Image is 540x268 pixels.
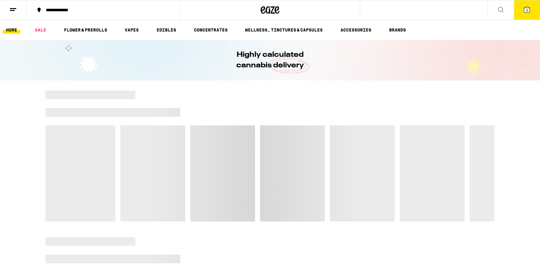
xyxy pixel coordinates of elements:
[122,26,142,34] a: VAPES
[61,26,110,34] a: FLOWER & PREROLLS
[337,26,374,34] a: ACCESSORIES
[153,26,179,34] a: EDIBLES
[386,26,409,34] button: BRANDS
[32,26,49,34] a: SALE
[242,26,326,34] a: WELLNESS, TINCTURES & CAPSULES
[219,50,321,71] h1: Highly calculated cannabis delivery
[526,8,528,12] span: 3
[514,0,540,20] button: 3
[3,26,20,34] a: HOME
[191,26,231,34] a: CONCENTRATES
